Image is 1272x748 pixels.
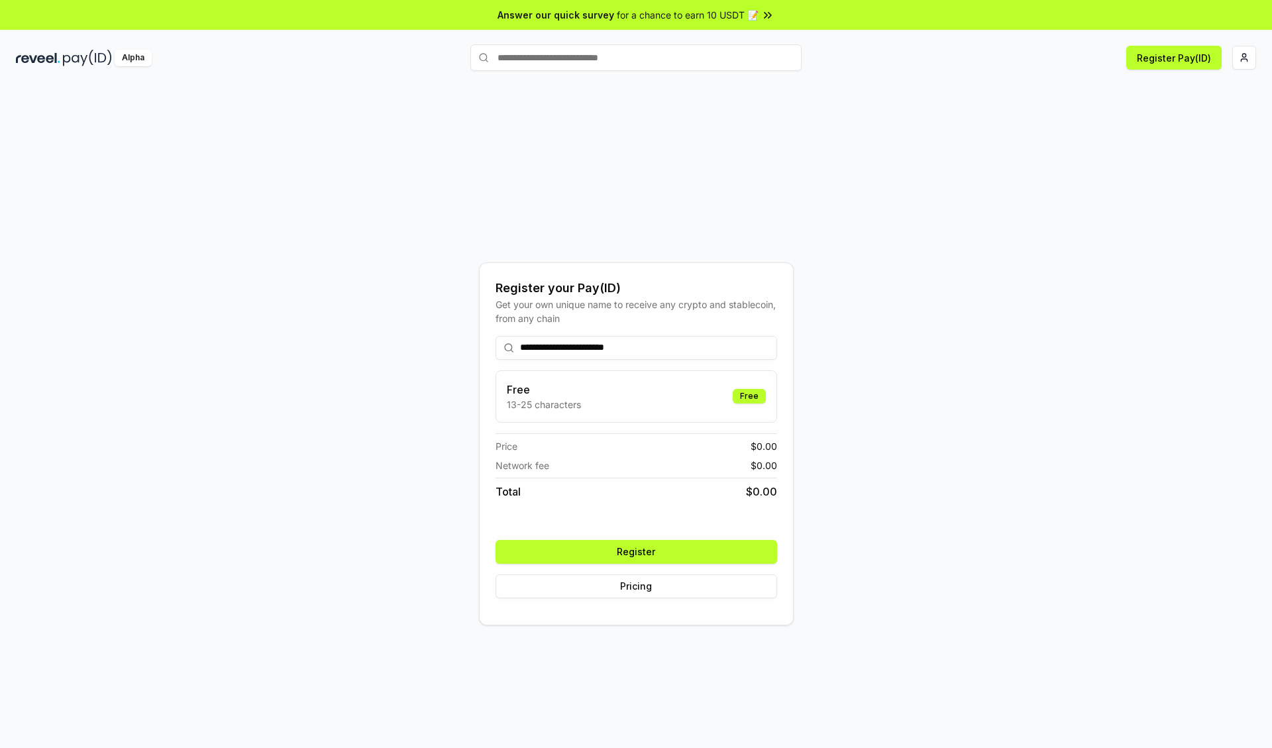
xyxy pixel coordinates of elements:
[496,540,777,564] button: Register
[617,8,759,22] span: for a chance to earn 10 USDT 📝
[496,439,517,453] span: Price
[496,574,777,598] button: Pricing
[498,8,614,22] span: Answer our quick survey
[746,484,777,500] span: $ 0.00
[115,50,152,66] div: Alpha
[63,50,112,66] img: pay_id
[496,297,777,325] div: Get your own unique name to receive any crypto and stablecoin, from any chain
[496,458,549,472] span: Network fee
[1126,46,1222,70] button: Register Pay(ID)
[733,389,766,403] div: Free
[496,484,521,500] span: Total
[751,439,777,453] span: $ 0.00
[507,382,581,398] h3: Free
[507,398,581,411] p: 13-25 characters
[751,458,777,472] span: $ 0.00
[496,279,777,297] div: Register your Pay(ID)
[16,50,60,66] img: reveel_dark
